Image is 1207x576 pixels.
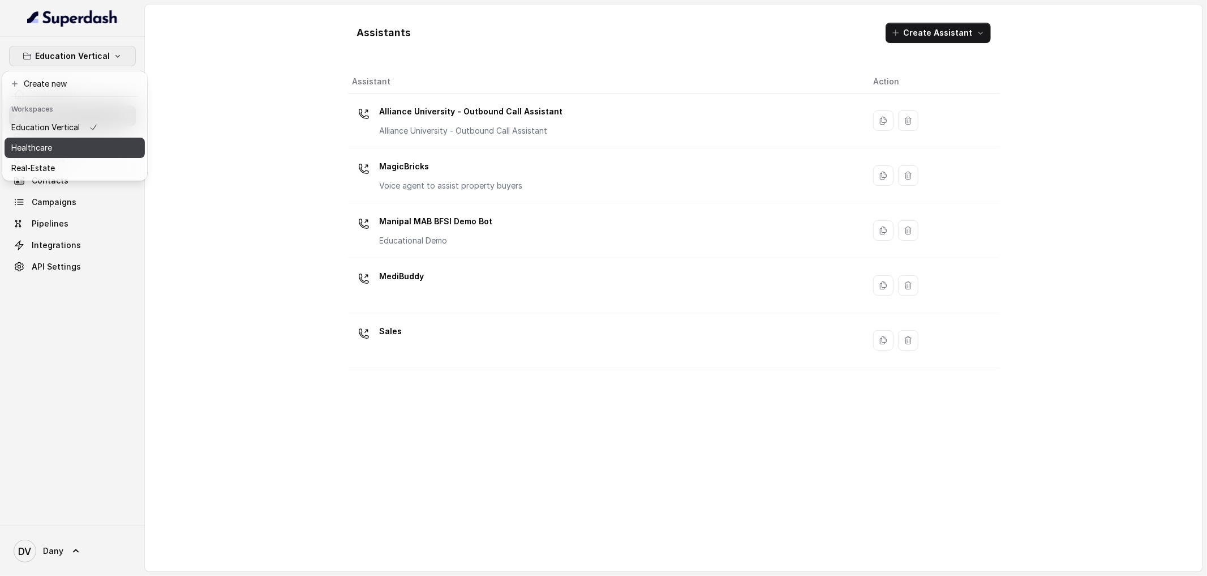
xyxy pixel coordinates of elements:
div: Education Vertical [2,71,147,181]
p: Education Vertical [35,49,110,63]
p: Healthcare [11,141,52,155]
button: Create new [5,74,145,94]
header: Workspaces [5,99,145,117]
p: Real-Estate [11,161,55,175]
p: Education Vertical [11,121,80,134]
button: Education Vertical [9,46,136,66]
